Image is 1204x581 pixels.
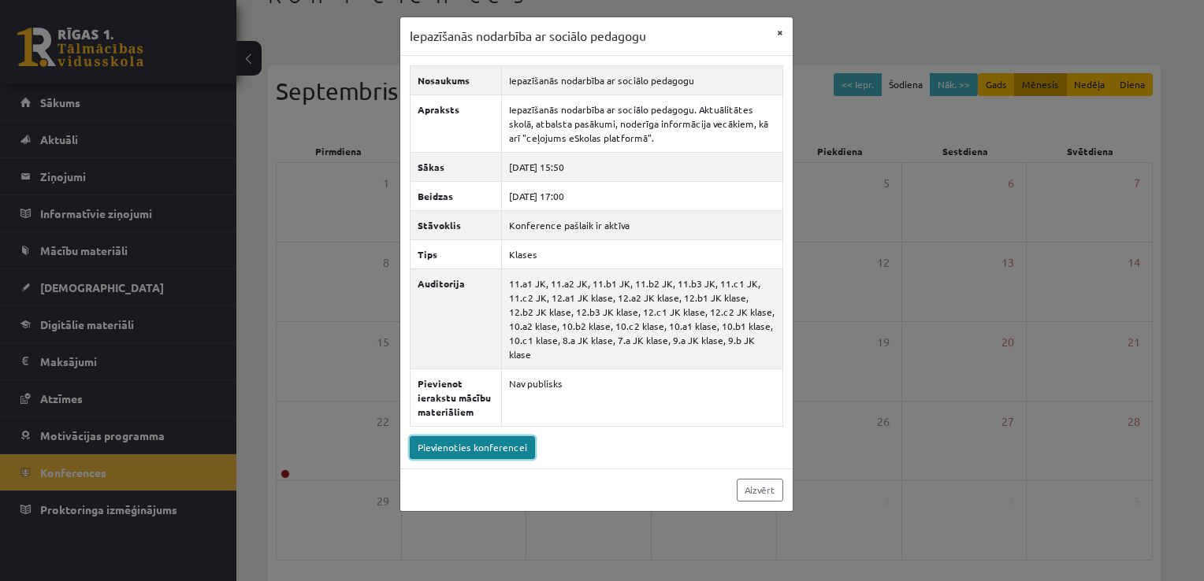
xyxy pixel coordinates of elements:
th: Apraksts [410,94,501,152]
th: Pievienot ierakstu mācību materiāliem [410,368,501,426]
a: Aizvērt [737,479,783,501]
h3: Iepazīšanās nodarbība ar sociālo pedagogu [410,27,646,46]
td: Konference pašlaik ir aktīva [501,210,782,239]
th: Stāvoklis [410,210,501,239]
th: Auditorija [410,268,501,368]
td: [DATE] 15:50 [501,152,782,181]
th: Tips [410,239,501,268]
td: [DATE] 17:00 [501,181,782,210]
td: 11.a1 JK, 11.a2 JK, 11.b1 JK, 11.b2 JK, 11.b3 JK, 11.c1 JK, 11.c2 JK, 12.a1 JK klase, 12.a2 JK kl... [501,268,782,368]
td: Iepazīšanās nodarbība ar sociālo pedagogu [501,65,782,94]
button: × [767,17,793,47]
td: Nav publisks [501,368,782,426]
th: Beidzas [410,181,501,210]
a: Pievienoties konferencei [410,436,535,459]
th: Sākas [410,152,501,181]
td: Iepazīšanās nodarbība ar sociālo pedagogu. Aktuālitātes skolā, atbalsta pasākumi, noderīga inform... [501,94,782,152]
td: Klases [501,239,782,268]
th: Nosaukums [410,65,501,94]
